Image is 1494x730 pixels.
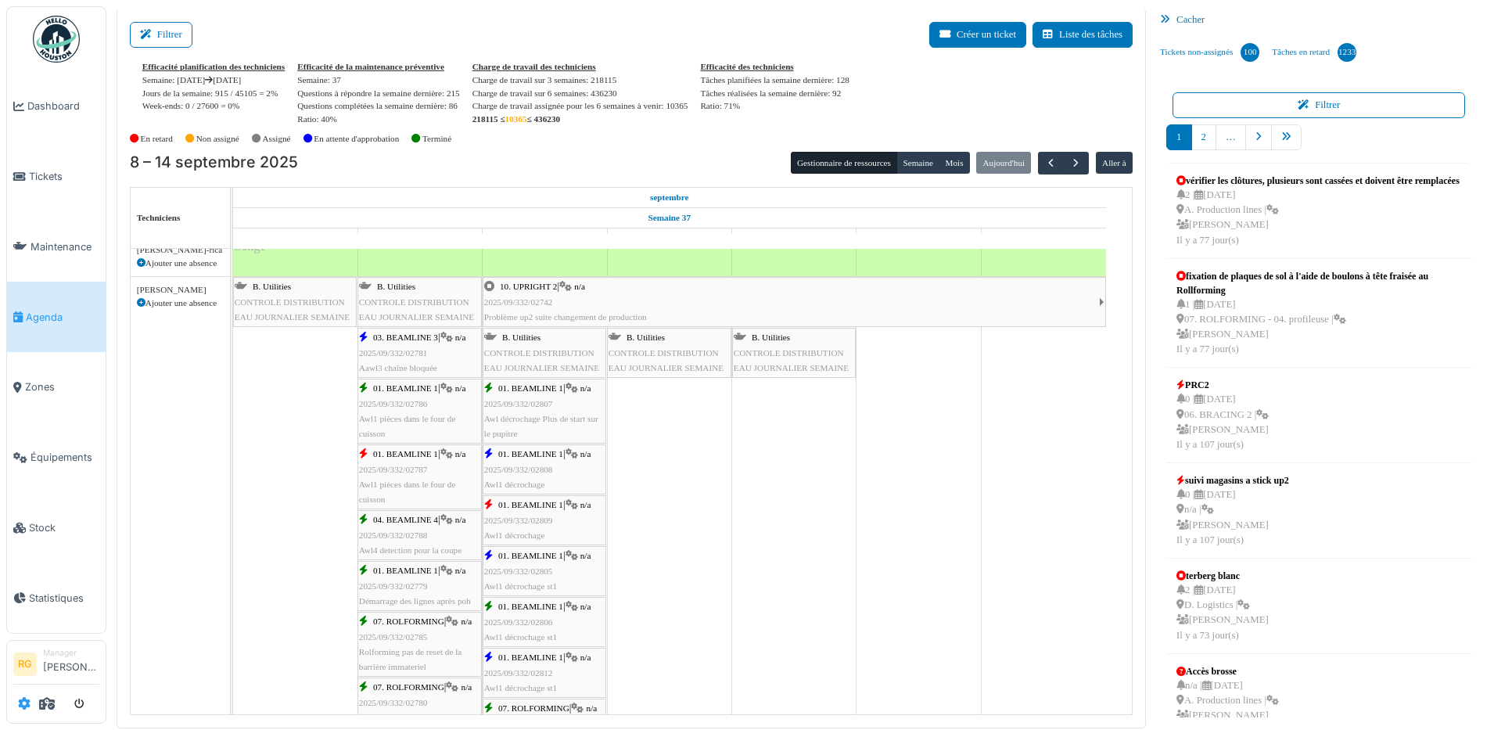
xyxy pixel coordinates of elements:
span: n/a [455,333,466,342]
span: Maintenance [31,239,99,254]
a: 10 septembre 2025 [527,228,562,248]
span: 2025/09/332/02806 [484,617,553,627]
a: Agenda [7,282,106,352]
a: RG Manager[PERSON_NAME] [13,647,99,685]
div: Tâches planifiées la semaine dernière: 128 [700,74,849,87]
a: Zones [7,352,106,423]
div: | [484,381,605,441]
span: n/a [574,282,585,291]
div: Charge de travail assignée pour les 6 semaines à venir: 10365 [472,99,688,113]
span: 2025/09/332/02808 [484,465,553,474]
div: | [359,381,480,441]
span: 2025/09/332/02781 [359,348,428,358]
a: suivi magasins a stick up2 0 |[DATE] n/a | [PERSON_NAME]Il y a 107 jour(s) [1173,469,1293,552]
span: 2025/09/332/02779 [359,581,428,591]
span: Aawl3 chaîne bloquée [359,363,437,372]
div: Jours de la semaine: 915 / 45105 = 2% [142,87,285,100]
span: 10365 [505,114,527,124]
span: n/a [580,383,591,393]
div: suivi magasins a stick up2 [1176,473,1289,487]
div: 0 | [DATE] n/a | [PERSON_NAME] Il y a 107 jour(s) [1176,487,1289,548]
div: [PERSON_NAME]-rica [137,243,224,257]
span: 01. BEAMLINE 1 [498,653,563,662]
button: Créer un ticket [929,22,1026,48]
span: 2025/09/332/02785 [359,632,428,642]
div: | [484,498,605,543]
a: PRC2 0 |[DATE] 06. BRACING 2 | [PERSON_NAME]Il y a 107 jour(s) [1173,374,1273,456]
a: Statistiques [7,563,106,633]
span: CONTROLE DISTRIBUTION EAU JOURNALIER SEMAINE [734,348,849,372]
div: 1233 [1338,43,1356,62]
a: 8 septembre 2025 [646,188,693,207]
div: | [359,680,480,725]
div: Week-ends: 0 / 27600 = 0% [142,99,285,113]
span: n/a [455,383,466,393]
a: 9 septembre 2025 [401,228,439,248]
div: | [359,563,480,609]
span: 01. BEAMLINE 1 [498,449,563,458]
span: 01. BEAMLINE 1 [498,500,563,509]
span: n/a [580,449,591,458]
span: n/a [580,653,591,662]
div: | [484,599,605,645]
div: Questions complétées la semaine dernière: 86 [297,99,460,113]
a: Dashboard [7,71,106,142]
a: Maintenance [7,212,106,282]
label: Assigné [263,132,291,146]
span: 01. BEAMLINE 1 [373,383,438,393]
div: 2 | [DATE] D. Logistics | [PERSON_NAME] Il y a 73 jour(s) [1176,583,1269,643]
div: 218115 ≤ ≤ 436230 [472,113,688,126]
label: En retard [141,132,173,146]
span: 01. BEAMLINE 1 [373,449,438,458]
span: Awl1 pièces dans le four de cuisson [359,480,456,504]
span: 01. BEAMLINE 1 [498,602,563,611]
div: Charge de travail sur 3 semaines: 218115 [472,74,688,87]
span: B. Utilities [502,333,540,342]
a: vérifier les clôtures, plusieurs sont cassées et doivent être remplacées 2 |[DATE] A. Production ... [1173,170,1463,252]
span: Dashboard [27,99,99,113]
div: | [359,614,480,674]
span: n/a [580,551,591,560]
span: Awl4 detection pour la coupe [359,545,461,555]
a: 12 septembre 2025 [777,228,811,248]
div: 1 | [DATE] 07. ROLFORMING - 04. profileuse | [PERSON_NAME] Il y a 77 jour(s) [1176,297,1461,358]
div: Ratio: 71% [700,99,849,113]
span: 03. BEAMLINE 3 [373,333,438,342]
div: Accès brosse [1176,664,1279,678]
nav: pager [1166,124,1471,163]
div: Ajouter une absence [137,297,224,310]
div: [PERSON_NAME] [137,283,224,297]
a: Tâches en retard [1266,31,1363,74]
a: fixation de plaques de sol à l'aide de boulons à tête fraisée au Rollforming 1 |[DATE] 07. ROLFOR... [1173,265,1465,361]
a: 11 septembre 2025 [653,228,685,248]
div: 0 | [DATE] 06. BRACING 2 | [PERSON_NAME] Il y a 107 jour(s) [1176,392,1269,452]
span: n/a [580,602,591,611]
a: 13 septembre 2025 [901,228,937,248]
h2: 8 – 14 septembre 2025 [130,153,298,172]
div: | [359,447,480,507]
span: Stock [29,520,99,535]
div: Cacher [1154,9,1484,31]
span: Tickets [29,169,99,184]
span: Awl1 pièces dans le four de cuisson [359,414,456,438]
span: Awl décrochage Plus de start sur le pupitre [484,414,598,438]
button: Filtrer [1173,92,1465,118]
span: Statistiques [29,591,99,606]
span: 01. BEAMLINE 1 [498,383,563,393]
span: 01. BEAMLINE 1 [373,566,438,575]
label: En attente d'approbation [314,132,399,146]
span: CONTROLE DISTRIBUTION EAU JOURNALIER SEMAINE [235,297,350,322]
div: terberg blanc [1176,569,1269,583]
a: … [1216,124,1246,150]
span: n/a [587,703,598,713]
button: Semaine [896,152,939,174]
span: 2025/09/332/02805 [484,566,553,576]
div: | [359,330,480,376]
a: Tickets [7,142,106,212]
a: Stock [7,493,106,563]
span: B. Utilities [253,282,291,291]
span: 07. ROLFORMING [373,682,444,692]
span: Awl1 décrochage [484,530,545,540]
span: 2025/09/332/02786 [359,399,428,408]
div: Ratio: 40% [297,113,460,126]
